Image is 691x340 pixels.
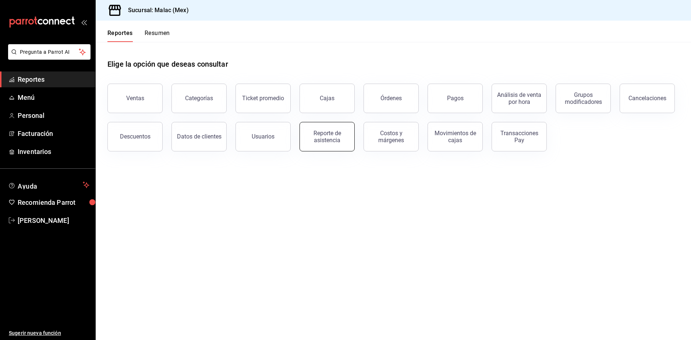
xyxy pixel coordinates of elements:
[300,84,355,113] a: Cajas
[171,84,227,113] button: Categorías
[300,122,355,151] button: Reporte de asistencia
[492,84,547,113] button: Análisis de venta por hora
[364,122,419,151] button: Costos y márgenes
[235,122,291,151] button: Usuarios
[447,95,464,102] div: Pagos
[18,180,80,189] span: Ayuda
[126,95,144,102] div: Ventas
[560,91,606,105] div: Grupos modificadores
[145,29,170,42] button: Resumen
[9,329,89,337] span: Sugerir nueva función
[620,84,675,113] button: Cancelaciones
[252,133,274,140] div: Usuarios
[107,29,170,42] div: navigation tabs
[304,130,350,144] div: Reporte de asistencia
[235,84,291,113] button: Ticket promedio
[18,215,89,225] span: [PERSON_NAME]
[556,84,611,113] button: Grupos modificadores
[81,19,87,25] button: open_drawer_menu
[628,95,666,102] div: Cancelaciones
[18,197,89,207] span: Recomienda Parrot
[107,122,163,151] button: Descuentos
[171,122,227,151] button: Datos de clientes
[107,84,163,113] button: Ventas
[18,92,89,102] span: Menú
[107,29,133,42] button: Reportes
[380,95,402,102] div: Órdenes
[18,74,89,84] span: Reportes
[432,130,478,144] div: Movimientos de cajas
[242,95,284,102] div: Ticket promedio
[8,44,91,60] button: Pregunta a Parrot AI
[20,48,79,56] span: Pregunta a Parrot AI
[177,133,222,140] div: Datos de clientes
[496,130,542,144] div: Transacciones Pay
[368,130,414,144] div: Costos y márgenes
[428,84,483,113] button: Pagos
[5,53,91,61] a: Pregunta a Parrot AI
[320,94,335,103] div: Cajas
[492,122,547,151] button: Transacciones Pay
[107,59,228,70] h1: Elige la opción que deseas consultar
[122,6,189,15] h3: Sucursal: Malac (Mex)
[496,91,542,105] div: Análisis de venta por hora
[120,133,150,140] div: Descuentos
[185,95,213,102] div: Categorías
[18,129,89,139] span: Facturación
[18,147,89,157] span: Inventarios
[428,122,483,151] button: Movimientos de cajas
[18,111,89,120] span: Personal
[364,84,419,113] button: Órdenes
